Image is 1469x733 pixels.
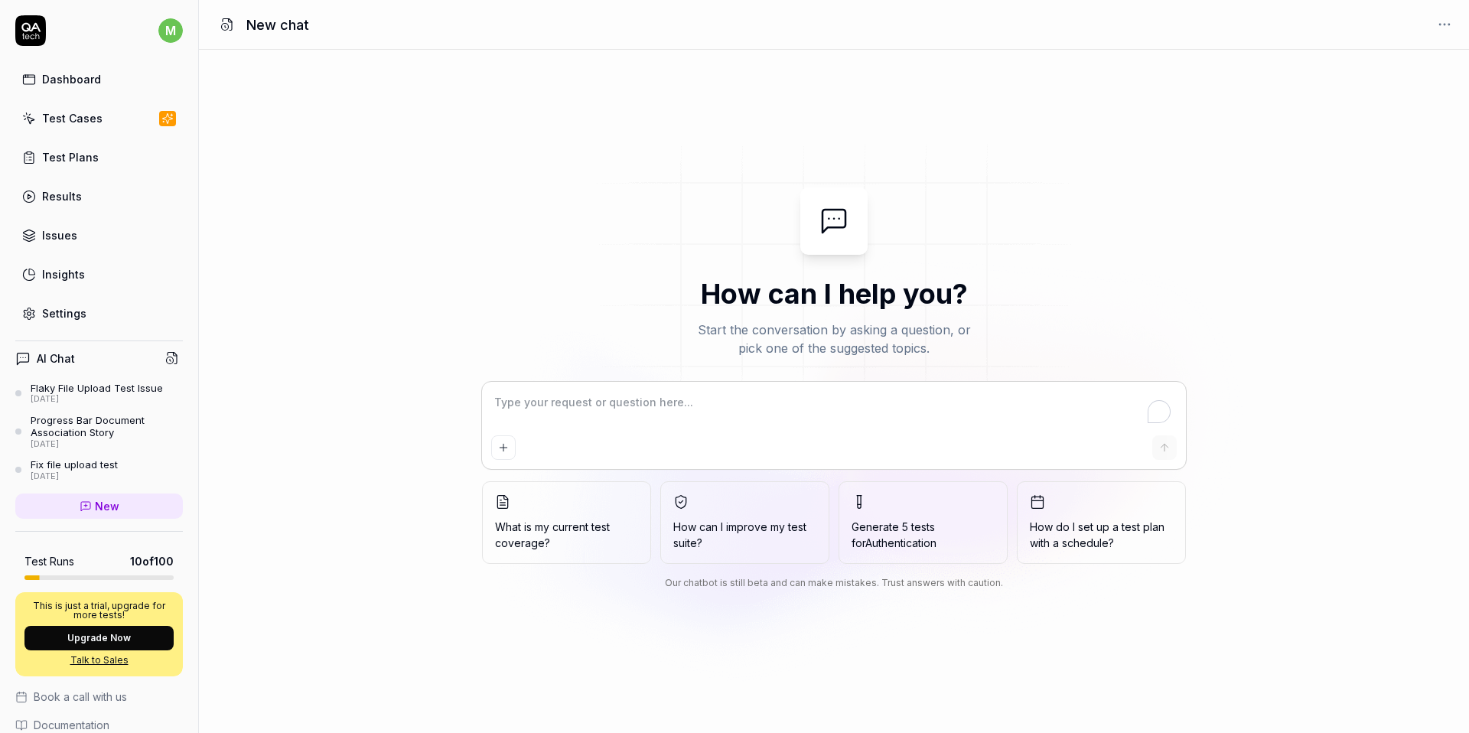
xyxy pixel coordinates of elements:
div: Issues [42,227,77,243]
button: What is my current test coverage? [482,481,651,564]
h5: Test Runs [24,555,74,568]
span: Book a call with us [34,689,127,705]
span: m [158,18,183,43]
a: Fix file upload test[DATE] [15,458,183,481]
div: Fix file upload test [31,458,118,471]
span: New [95,498,119,514]
div: [DATE] [31,394,163,405]
span: How can I improve my test suite? [673,519,816,551]
a: Insights [15,259,183,289]
div: Our chatbot is still beta and can make mistakes. Trust answers with caution. [482,576,1186,590]
div: Test Plans [42,149,99,165]
a: Progress Bar Document Association Story[DATE] [15,414,183,449]
span: Generate 5 tests for Authentication [852,520,936,549]
a: Book a call with us [15,689,183,705]
a: Flaky File Upload Test Issue[DATE] [15,382,183,405]
a: Dashboard [15,64,183,94]
a: Results [15,181,183,211]
a: Settings [15,298,183,328]
button: m [158,15,183,46]
a: Test Cases [15,103,183,133]
textarea: To enrich screen reader interactions, please activate Accessibility in Grammarly extension settings [491,391,1177,429]
div: [DATE] [31,471,118,482]
div: Progress Bar Document Association Story [31,414,183,439]
a: Documentation [15,717,183,733]
button: How can I improve my test suite? [660,481,829,564]
p: This is just a trial, upgrade for more tests! [24,601,174,620]
div: Test Cases [42,110,103,126]
div: Settings [42,305,86,321]
button: Generate 5 tests forAuthentication [839,481,1008,564]
button: Upgrade Now [24,626,174,650]
a: New [15,494,183,519]
a: Talk to Sales [24,653,174,667]
a: Issues [15,220,183,250]
div: [DATE] [31,439,183,450]
span: 10 of 100 [130,553,174,569]
div: Dashboard [42,71,101,87]
a: Test Plans [15,142,183,172]
span: What is my current test coverage? [495,519,638,551]
div: Results [42,188,82,204]
button: How do I set up a test plan with a schedule? [1017,481,1186,564]
div: Flaky File Upload Test Issue [31,382,163,394]
h1: New chat [246,15,309,35]
span: How do I set up a test plan with a schedule? [1030,519,1173,551]
span: Documentation [34,717,109,733]
button: Add attachment [491,435,516,460]
div: Insights [42,266,85,282]
h4: AI Chat [37,350,75,366]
